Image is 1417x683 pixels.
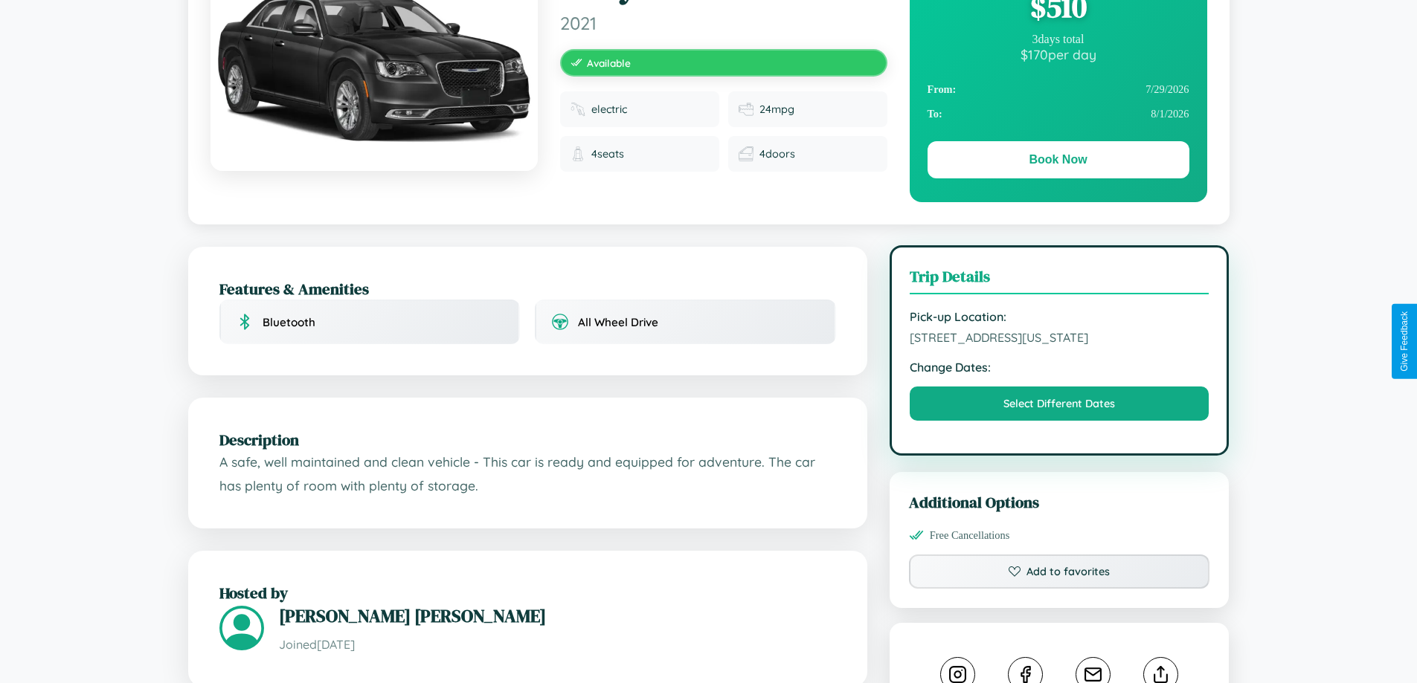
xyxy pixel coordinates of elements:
[910,360,1209,375] strong: Change Dates:
[578,315,658,329] span: All Wheel Drive
[560,12,887,34] span: 2021
[219,450,836,497] p: A safe, well maintained and clean vehicle - This car is ready and equipped for adventure. The car...
[571,102,585,117] img: Fuel type
[591,103,627,116] span: electric
[739,146,754,161] img: Doors
[928,33,1189,46] div: 3 days total
[263,315,315,329] span: Bluetooth
[591,147,624,161] span: 4 seats
[930,529,1010,542] span: Free Cancellations
[909,554,1210,589] button: Add to favorites
[910,265,1209,294] h3: Trip Details
[759,103,794,116] span: 24 mpg
[910,309,1209,324] strong: Pick-up Location:
[928,83,957,96] strong: From:
[279,634,836,656] p: Joined [DATE]
[219,429,836,450] h2: Description
[909,491,1210,513] h3: Additional Options
[759,147,795,161] span: 4 doors
[739,102,754,117] img: Fuel efficiency
[571,146,585,161] img: Seats
[928,108,942,120] strong: To:
[928,102,1189,126] div: 8 / 1 / 2026
[219,582,836,603] h2: Hosted by
[928,46,1189,62] div: $ 170 per day
[910,386,1209,421] button: Select Different Dates
[910,330,1209,345] span: [STREET_ADDRESS][US_STATE]
[587,56,631,69] span: Available
[928,77,1189,102] div: 7 / 29 / 2026
[1399,311,1410,372] div: Give Feedback
[279,603,836,628] h3: [PERSON_NAME] [PERSON_NAME]
[928,141,1189,178] button: Book Now
[219,278,836,300] h2: Features & Amenities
